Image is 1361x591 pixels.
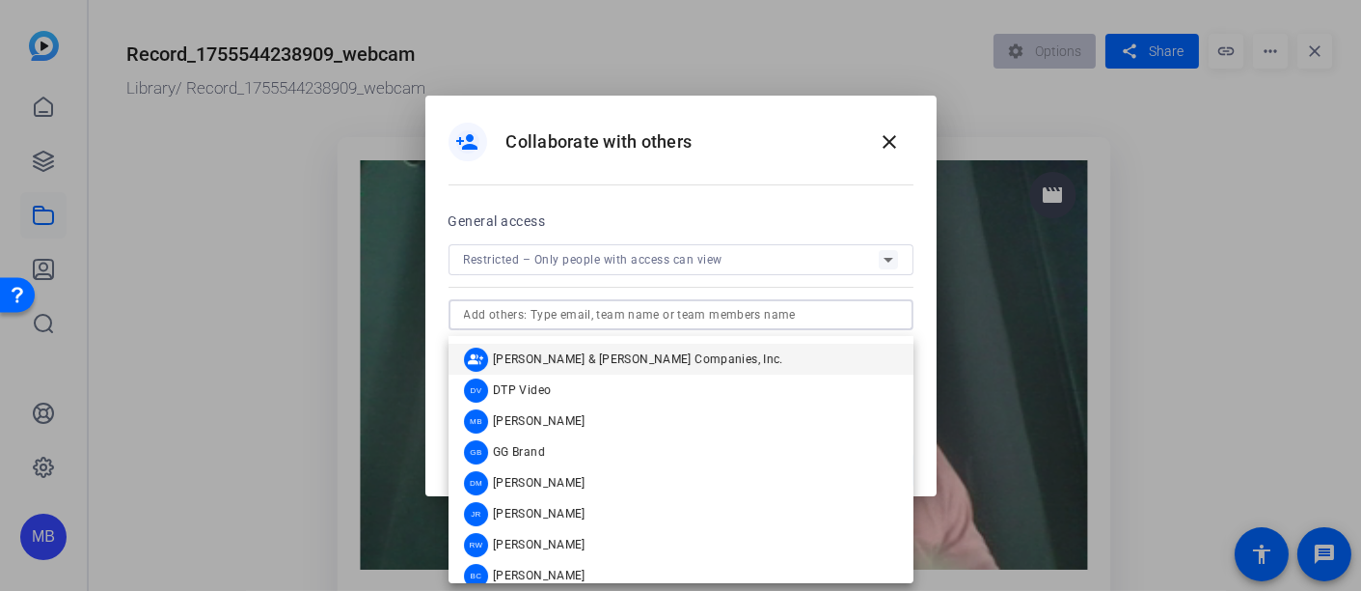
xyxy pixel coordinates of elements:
[456,130,479,154] mat-icon: person_add
[464,470,488,494] div: DM
[464,378,488,402] div: DV
[493,413,585,429] span: [PERSON_NAME]
[464,253,723,267] span: Restricted – Only people with access can view
[493,568,585,583] span: [PERSON_NAME]
[464,348,487,371] mat-icon: group_add
[464,563,488,587] div: BC
[493,475,585,491] span: [PERSON_NAME]
[464,439,488,464] div: GB
[493,444,545,460] span: GG Brand
[464,532,488,556] div: RW
[449,210,546,233] h2: General access
[879,130,902,154] mat-icon: close
[506,130,693,154] h1: Collaborate with others
[493,506,585,521] span: [PERSON_NAME]
[464,303,898,326] input: Add others: Type email, team name or team members name
[493,352,783,367] span: [PERSON_NAME] & [PERSON_NAME] Companies, Inc.
[493,537,585,552] span: [PERSON_NAME]
[493,382,551,398] span: DTP Video
[464,408,488,433] div: MB
[464,501,488,525] div: JR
